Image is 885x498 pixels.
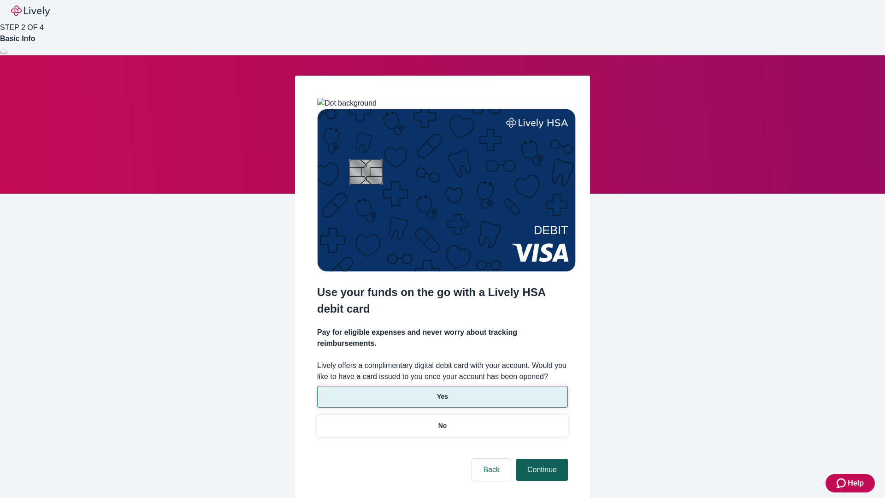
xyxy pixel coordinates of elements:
[317,109,576,272] img: Debit card
[317,415,568,437] button: No
[848,478,864,489] span: Help
[472,459,511,481] button: Back
[438,421,447,431] p: No
[516,459,568,481] button: Continue
[317,98,377,109] img: Dot background
[826,474,875,492] button: Zendesk support iconHelp
[11,6,50,17] img: Lively
[317,327,568,349] h4: Pay for eligible expenses and never worry about tracking reimbursements.
[317,386,568,408] button: Yes
[437,392,448,402] p: Yes
[317,284,568,317] h2: Use your funds on the go with a Lively HSA debit card
[837,478,848,489] svg: Zendesk support icon
[317,360,568,382] label: Lively offers a complimentary digital debit card with your account. Would you like to have a card...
